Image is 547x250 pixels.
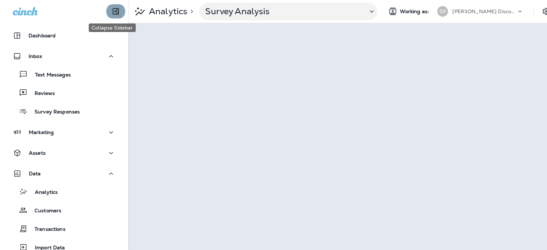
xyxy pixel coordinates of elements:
[437,6,448,17] div: DF
[7,49,121,63] button: Inbox
[27,208,61,214] p: Customers
[452,9,516,14] p: [PERSON_NAME] Discount Tire & Alignment
[7,146,121,160] button: Assets
[7,184,121,199] button: Analytics
[29,171,41,176] p: Data
[400,9,430,15] span: Working as:
[27,109,80,116] p: Survey Responses
[7,67,121,82] button: Text Messages
[29,129,54,135] p: Marketing
[7,166,121,181] button: Data
[187,9,193,14] p: >
[89,23,136,32] div: Collapse Sidebar
[28,72,71,79] p: Text Messages
[7,85,121,100] button: Reviews
[106,4,126,18] button: Collapse Sidebar
[146,6,187,17] p: Analytics
[205,6,362,17] p: Survey Analysis
[29,150,46,156] p: Assets
[28,189,58,196] p: Analytics
[7,104,121,119] button: Survey Responses
[27,226,66,233] p: Transactions
[7,125,121,139] button: Marketing
[7,203,121,218] button: Customers
[7,221,121,236] button: Transactions
[28,33,56,38] p: Dashboard
[7,28,121,43] button: Dashboard
[27,90,55,97] p: Reviews
[28,53,42,59] p: Inbox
